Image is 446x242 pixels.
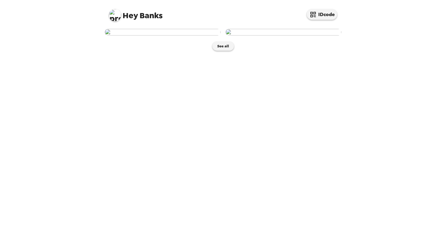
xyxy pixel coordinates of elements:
[105,29,221,36] img: user-280572
[307,9,337,20] button: IDcode
[225,29,341,36] img: user-280066
[109,6,163,20] span: Banks
[212,42,234,51] button: See all
[123,10,138,21] span: Hey
[109,9,121,21] img: profile pic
